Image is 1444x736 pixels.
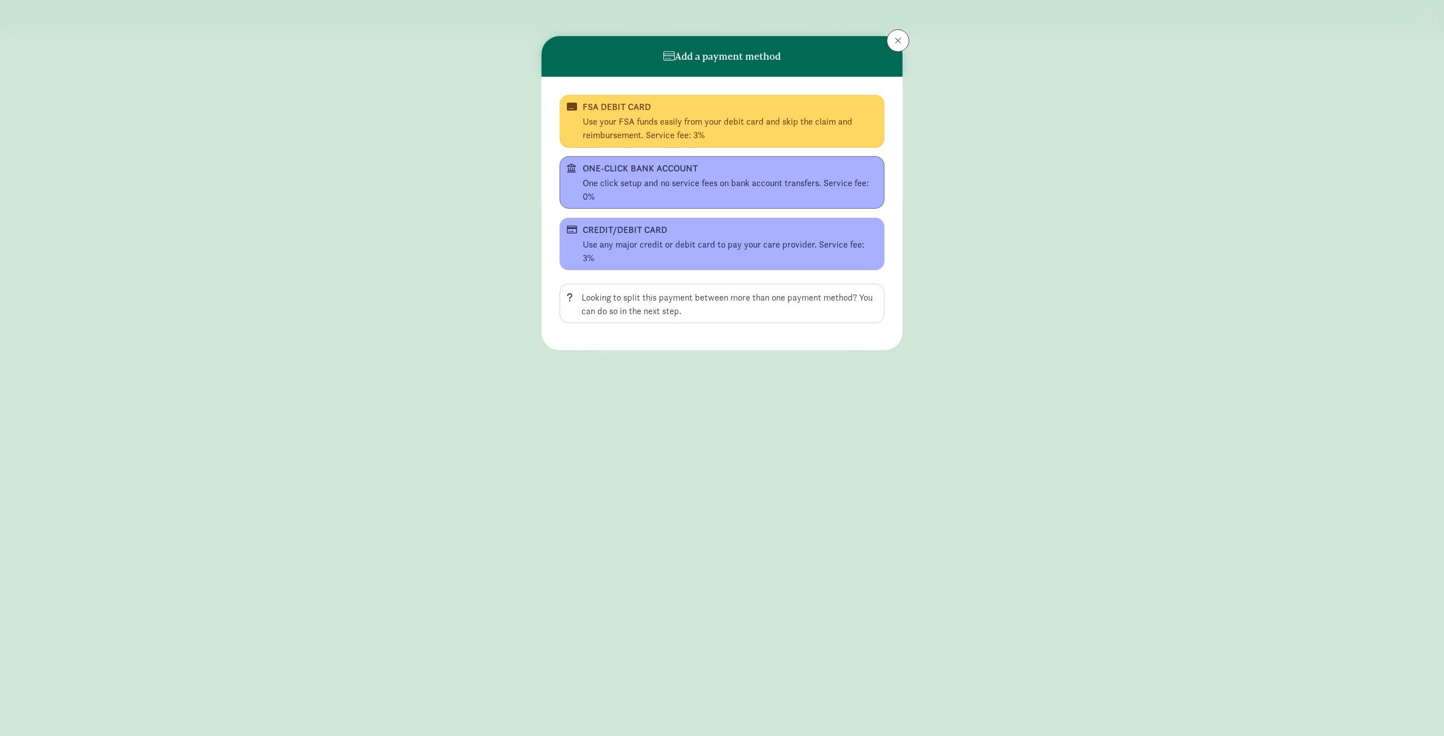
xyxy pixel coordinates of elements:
[583,238,877,265] div: Use any major credit or debit card to pay your care provider. Service fee: 3%
[663,51,781,62] h6: Add a payment method
[583,162,859,175] div: ONE-CLICK BANK ACCOUNT
[560,218,884,270] button: CREDIT/DEBIT CARD Use any major credit or debit card to pay your care provider. Service fee: 3%
[583,177,877,204] div: One click setup and no service fees on bank account transfers. Service fee: 0%
[582,291,877,318] div: Looking to split this payment between more than one payment method? You can do so in the next step.
[560,156,884,209] button: ONE-CLICK BANK ACCOUNT One click setup and no service fees on bank account transfers. Service fee...
[583,100,859,114] div: FSA DEBIT CARD
[583,115,877,142] div: Use your FSA funds easily from your debit card and skip the claim and reimbursement. Service fee: 3%
[560,95,884,147] button: FSA DEBIT CARD Use your FSA funds easily from your debit card and skip the claim and reimbursemen...
[583,223,859,237] div: CREDIT/DEBIT CARD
